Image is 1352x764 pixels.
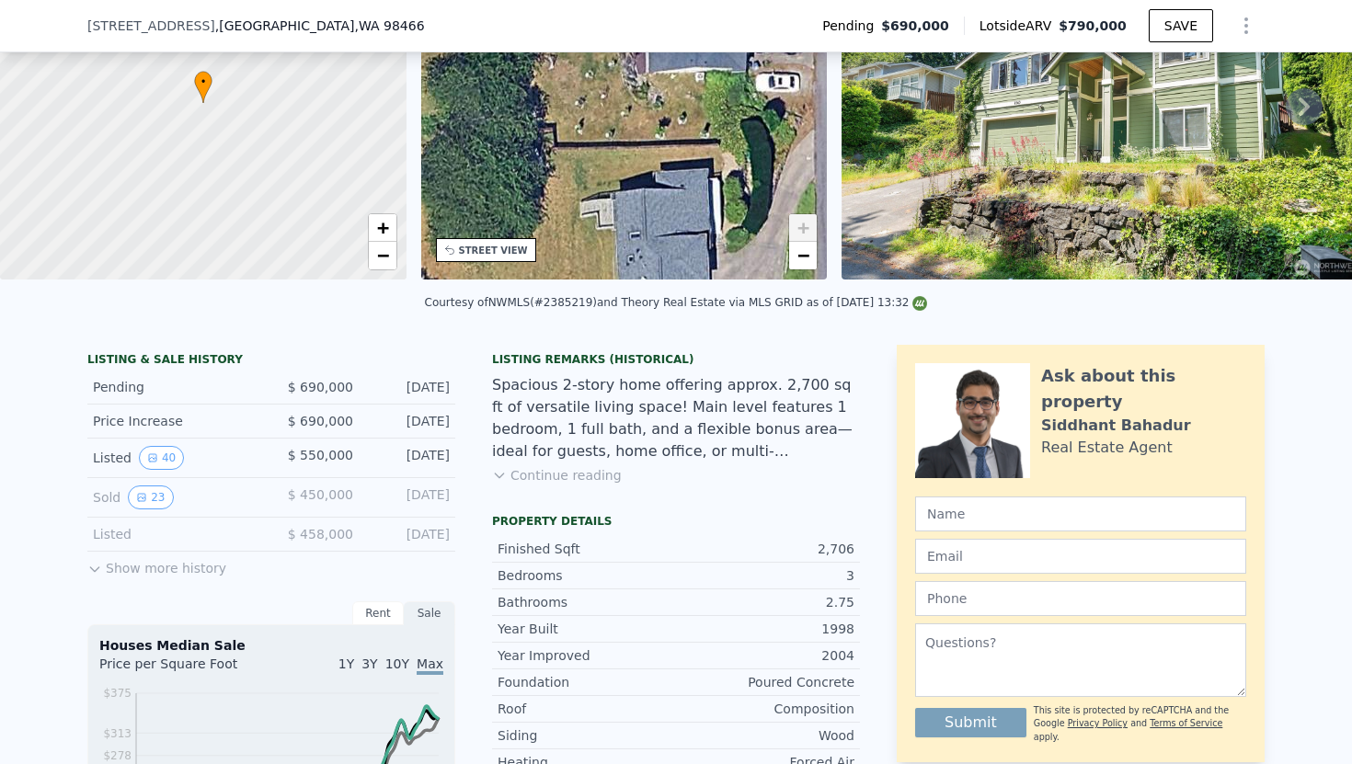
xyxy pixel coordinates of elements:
div: Foundation [498,673,676,691]
span: 10Y [385,656,409,671]
div: Siddhant Bahadur [1041,415,1191,437]
div: [DATE] [368,485,450,509]
tspan: $375 [103,687,132,700]
div: Roof [498,700,676,718]
button: Submit [915,708,1026,737]
div: STREET VIEW [459,244,528,257]
span: 1Y [338,656,354,671]
div: 2,706 [676,540,854,558]
div: Bedrooms [498,566,676,585]
div: 2004 [676,646,854,665]
div: 3 [676,566,854,585]
div: • [194,71,212,103]
button: SAVE [1149,9,1213,42]
button: Show more history [87,552,226,577]
div: Real Estate Agent [1041,437,1173,459]
span: • [194,74,212,90]
button: View historical data [139,446,184,470]
a: Zoom in [789,214,817,242]
span: , [GEOGRAPHIC_DATA] [215,17,425,35]
div: Property details [492,514,860,529]
input: Phone [915,581,1246,616]
div: Poured Concrete [676,673,854,691]
div: Rent [352,601,404,625]
a: Zoom in [369,214,396,242]
div: Wood [676,726,854,745]
div: Listing Remarks (Historical) [492,352,860,367]
div: Price Increase [93,412,257,430]
span: − [797,244,809,267]
div: Bathrooms [498,593,676,611]
div: Sale [404,601,455,625]
a: Terms of Service [1150,718,1222,728]
span: $ 458,000 [288,527,353,542]
tspan: $278 [103,749,132,762]
span: $ 450,000 [288,487,353,502]
div: [DATE] [368,525,450,543]
div: [DATE] [368,412,450,430]
tspan: $313 [103,727,132,740]
div: Siding [498,726,676,745]
div: LISTING & SALE HISTORY [87,352,455,371]
button: View historical data [128,485,173,509]
span: $ 690,000 [288,380,353,394]
div: 2.75 [676,593,854,611]
input: Name [915,496,1246,531]
div: Finished Sqft [498,540,676,558]
div: [DATE] [368,378,450,396]
div: 1998 [676,620,854,638]
img: NWMLS Logo [912,296,927,311]
span: $ 690,000 [288,414,353,428]
div: Spacious 2-story home offering approx. 2,700 sq ft of versatile living space! Main level features... [492,374,860,462]
div: Pending [93,378,257,396]
span: 3Y [361,656,377,671]
span: $690,000 [881,17,949,35]
span: Pending [822,17,881,35]
a: Zoom out [789,242,817,269]
div: Composition [676,700,854,718]
div: Courtesy of NWMLS (#2385219) and Theory Real Estate via MLS GRID as of [DATE] 13:32 [425,296,928,309]
button: Continue reading [492,466,622,485]
a: Zoom out [369,242,396,269]
div: Year Built [498,620,676,638]
span: [STREET_ADDRESS] [87,17,215,35]
div: [DATE] [368,446,450,470]
span: + [797,216,809,239]
a: Privacy Policy [1068,718,1128,728]
span: − [376,244,388,267]
button: Show Options [1228,7,1265,44]
div: This site is protected by reCAPTCHA and the Google and apply. [1034,704,1246,744]
div: Price per Square Foot [99,655,271,684]
div: Ask about this property [1041,363,1246,415]
div: Listed [93,525,257,543]
span: + [376,216,388,239]
div: Year Improved [498,646,676,665]
span: Max [417,656,443,675]
span: $ 550,000 [288,448,353,462]
div: Houses Median Sale [99,636,443,655]
span: Lotside ARV [980,17,1059,35]
span: , WA 98466 [354,18,424,33]
div: Sold [93,485,257,509]
input: Email [915,539,1246,574]
span: $790,000 [1059,18,1127,33]
div: Listed [93,446,257,470]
